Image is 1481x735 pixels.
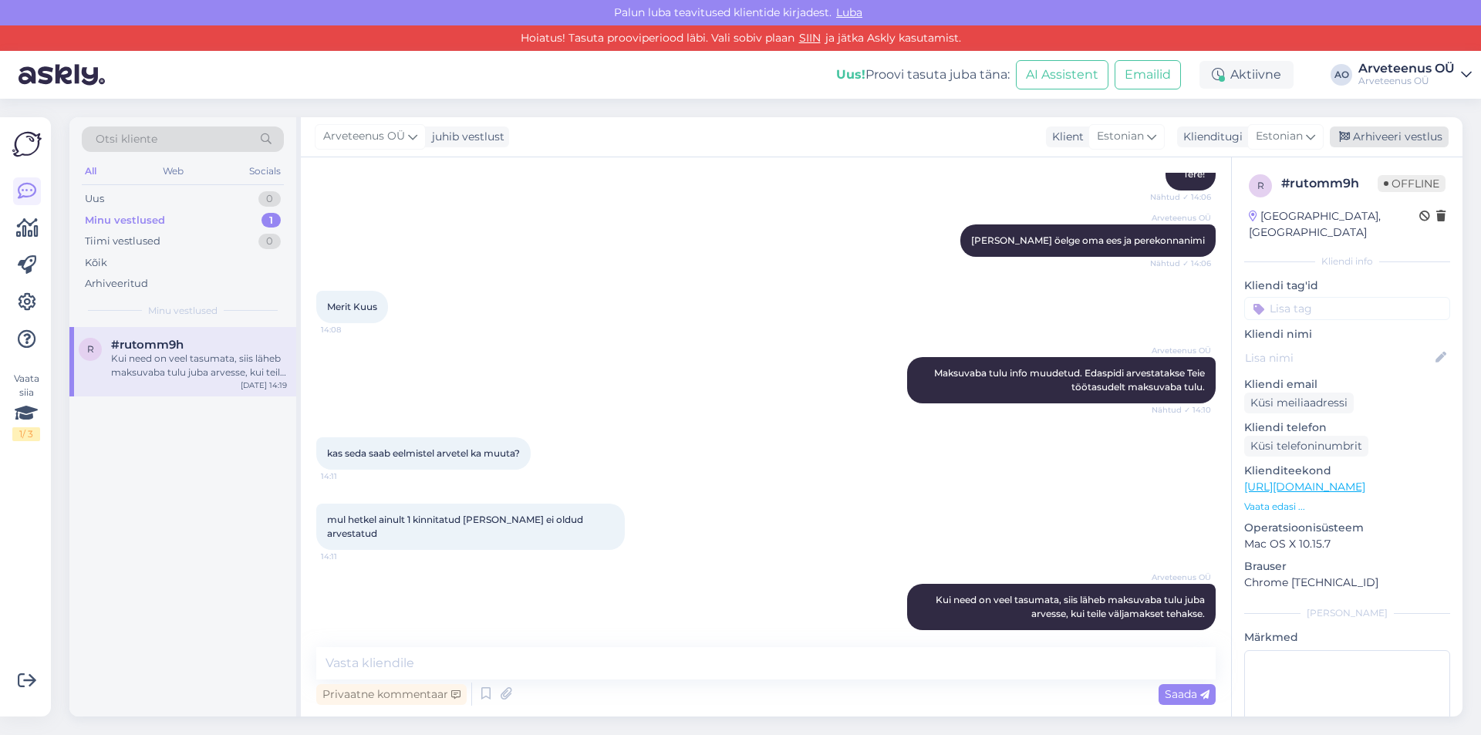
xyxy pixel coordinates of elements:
[96,131,157,147] span: Otsi kliente
[246,161,284,181] div: Socials
[1244,326,1450,342] p: Kliendi nimi
[327,514,585,539] span: mul hetkel ainult 1 kinnitatud [PERSON_NAME] ei oldud arvestatud
[1244,278,1450,294] p: Kliendi tag'id
[1358,75,1455,87] div: Arveteenus OÜ
[1152,404,1211,416] span: Nähtud ✓ 14:10
[934,367,1207,393] span: Maksuvaba tulu info muudetud. Edaspidi arvestatakse Teie töötasudelt maksuvaba tulu.
[1152,212,1211,224] span: Arveteenus OÜ
[1257,180,1264,191] span: r
[1331,64,1352,86] div: AO
[12,130,42,159] img: Askly Logo
[1244,500,1450,514] p: Vaata edasi ...
[1199,61,1294,89] div: Aktiivne
[1244,520,1450,536] p: Operatsioonisüsteem
[1244,297,1450,320] input: Lisa tag
[85,276,148,292] div: Arhiveeritud
[85,255,107,271] div: Kõik
[323,128,405,145] span: Arveteenus OÜ
[1249,208,1419,241] div: [GEOGRAPHIC_DATA], [GEOGRAPHIC_DATA]
[1244,558,1450,575] p: Brauser
[971,234,1205,246] span: [PERSON_NAME] öelge oma ees ja perekonnanimi
[241,379,287,391] div: [DATE] 14:19
[1281,174,1378,193] div: # rutomm9h
[1152,345,1211,356] span: Arveteenus OÜ
[1244,536,1450,552] p: Mac OS X 10.15.7
[316,684,467,705] div: Privaatne kommentaar
[936,594,1209,619] span: Kui need on veel tasumata, siis läheb maksuvaba tulu juba arvesse, kui teile väljamakset tehakse.
[1244,480,1365,494] a: [URL][DOMAIN_NAME]
[1244,606,1450,620] div: [PERSON_NAME]
[1358,62,1472,87] a: Arveteenus OÜArveteenus OÜ
[111,352,287,379] div: Kui need on veel tasumata, siis läheb maksuvaba tulu juba arvesse, kui teile väljamakset tehakse.
[1150,258,1211,269] span: Nähtud ✓ 14:06
[836,66,1010,84] div: Proovi tasuta juba täna:
[258,234,281,249] div: 0
[1244,575,1450,591] p: Chrome [TECHNICAL_ID]
[1330,126,1449,147] div: Arhiveeri vestlus
[321,551,379,562] span: 14:11
[832,5,867,19] span: Luba
[1097,128,1144,145] span: Estonian
[258,191,281,207] div: 0
[148,304,218,318] span: Minu vestlused
[1244,436,1368,457] div: Küsi telefoninumbrit
[1016,60,1108,89] button: AI Assistent
[85,191,104,207] div: Uus
[836,67,865,82] b: Uus!
[160,161,187,181] div: Web
[1115,60,1181,89] button: Emailid
[1177,129,1243,145] div: Klienditugi
[1245,349,1432,366] input: Lisa nimi
[426,129,504,145] div: juhib vestlust
[321,324,379,335] span: 14:08
[12,372,40,441] div: Vaata siia
[1244,393,1354,413] div: Küsi meiliaadressi
[12,427,40,441] div: 1 / 3
[1244,255,1450,268] div: Kliendi info
[1244,629,1450,646] p: Märkmed
[1165,687,1209,701] span: Saada
[1244,376,1450,393] p: Kliendi email
[321,470,379,482] span: 14:11
[794,31,825,45] a: SIIN
[327,301,377,312] span: Merit Kuus
[327,447,520,459] span: kas seda saab eelmistel arvetel ka muuta?
[111,338,184,352] span: #rutomm9h
[1150,191,1211,203] span: Nähtud ✓ 14:06
[82,161,100,181] div: All
[1256,128,1303,145] span: Estonian
[1244,420,1450,436] p: Kliendi telefon
[1183,168,1205,180] span: Tere!
[1152,571,1211,583] span: Arveteenus OÜ
[85,213,165,228] div: Minu vestlused
[85,234,160,249] div: Tiimi vestlused
[261,213,281,228] div: 1
[1046,129,1084,145] div: Klient
[1244,463,1450,479] p: Klienditeekond
[1378,175,1446,192] span: Offline
[87,343,94,355] span: r
[1153,631,1211,642] span: 14:19
[1358,62,1455,75] div: Arveteenus OÜ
